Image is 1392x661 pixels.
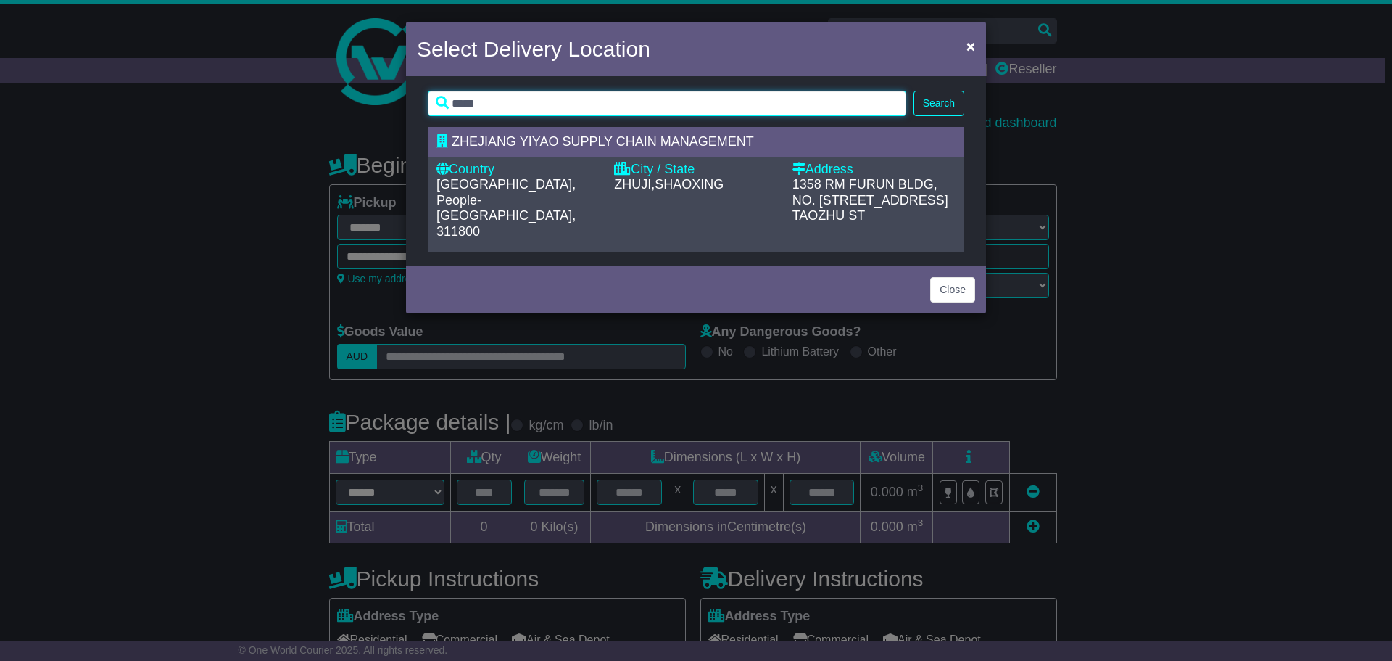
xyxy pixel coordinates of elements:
button: Search [913,91,964,116]
span: ZHEJIANG YIYAO SUPPLY CHAIN MANAGEMENT [452,134,754,149]
span: ZHUJI,SHAOXING [614,177,724,192]
button: Close [959,31,982,61]
button: Close [930,277,975,303]
span: × [966,38,975,54]
span: [GEOGRAPHIC_DATA], People-[GEOGRAPHIC_DATA], 311800 [436,177,576,239]
div: City / State [614,162,777,178]
div: Country [436,162,600,178]
span: TAOZHU ST [792,208,866,223]
span: 1358 RM FURUN BLDG, NO. [STREET_ADDRESS] [792,177,948,208]
h4: Select Delivery Location [417,33,650,65]
div: Address [792,162,956,178]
